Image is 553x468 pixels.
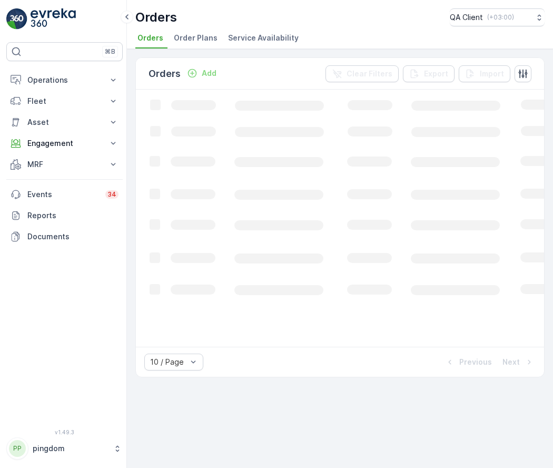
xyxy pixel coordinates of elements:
[6,429,123,435] span: v 1.49.3
[450,8,545,26] button: QA Client(+03:00)
[135,9,177,26] p: Orders
[6,112,123,133] button: Asset
[27,189,99,200] p: Events
[502,357,520,367] p: Next
[325,65,399,82] button: Clear Filters
[347,69,392,79] p: Clear Filters
[459,65,510,82] button: Import
[33,443,108,454] p: pingdom
[27,159,102,170] p: MRF
[6,8,27,30] img: logo
[443,356,493,368] button: Previous
[501,356,536,368] button: Next
[137,33,163,43] span: Orders
[6,70,123,91] button: Operations
[6,154,123,175] button: MRF
[149,66,181,81] p: Orders
[459,357,492,367] p: Previous
[27,231,118,242] p: Documents
[403,65,455,82] button: Export
[424,69,448,79] p: Export
[174,33,218,43] span: Order Plans
[105,47,115,56] p: ⌘B
[27,96,102,106] p: Fleet
[6,437,123,460] button: PPpingdom
[6,91,123,112] button: Fleet
[6,184,123,205] a: Events34
[6,205,123,226] a: Reports
[27,117,102,128] p: Asset
[27,75,102,85] p: Operations
[487,13,514,22] p: ( +03:00 )
[107,190,116,199] p: 34
[450,12,483,23] p: QA Client
[228,33,299,43] span: Service Availability
[6,133,123,154] button: Engagement
[31,8,76,30] img: logo_light-DOdMpM7g.png
[9,440,26,457] div: PP
[183,67,221,80] button: Add
[202,68,216,79] p: Add
[6,226,123,247] a: Documents
[480,69,504,79] p: Import
[27,138,102,149] p: Engagement
[27,210,118,221] p: Reports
